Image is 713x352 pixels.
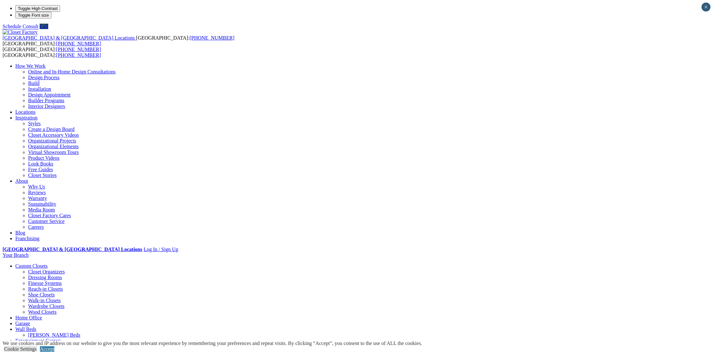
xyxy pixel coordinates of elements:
[28,292,55,297] a: Shoe Closets
[18,6,57,11] span: Toggle High Contrast
[56,41,101,46] a: [PHONE_NUMBER]
[28,309,57,315] a: Wood Closets
[28,190,46,195] a: Reviews
[56,52,101,58] a: [PHONE_NUMBER]
[15,230,25,235] a: Blog
[28,218,65,224] a: Customer Service
[40,24,48,29] a: Call
[56,47,101,52] a: [PHONE_NUMBER]
[15,315,42,320] a: Home Office
[3,252,28,258] a: Your Branch
[28,298,61,303] a: Walk-in Closets
[15,63,46,69] a: How We Work
[28,121,41,126] a: Styles
[3,29,38,35] img: Closet Factory
[15,263,48,269] a: Custom Closets
[15,236,40,241] a: Franchising
[701,3,710,11] button: Close
[28,280,62,286] a: Finesse Systems
[28,172,57,178] a: Closet Stories
[28,303,65,309] a: Wardrobe Closets
[28,92,71,97] a: Design Appointment
[28,138,76,143] a: Organizational Projects
[15,178,28,184] a: About
[28,269,65,274] a: Closet Organizers
[3,35,136,41] a: [GEOGRAPHIC_DATA] & [GEOGRAPHIC_DATA] Locations
[28,132,79,138] a: Closet Accessory Videos
[3,247,142,252] a: [GEOGRAPHIC_DATA] & [GEOGRAPHIC_DATA] Locations
[28,86,51,92] a: Installation
[28,184,45,189] a: Why Us
[3,35,135,41] span: [GEOGRAPHIC_DATA] & [GEOGRAPHIC_DATA] Locations
[189,35,234,41] a: [PHONE_NUMBER]
[15,115,37,120] a: Inspiration
[3,47,101,58] span: [GEOGRAPHIC_DATA]: [GEOGRAPHIC_DATA]:
[28,98,64,103] a: Builder Programs
[15,5,60,12] button: Toggle High Contrast
[3,24,38,29] a: Schedule Consult
[28,167,53,172] a: Free Guides
[28,75,59,80] a: Design Process
[28,201,56,207] a: Sustainability
[15,12,51,19] button: Toggle Font size
[15,109,35,115] a: Locations
[28,69,116,74] a: Online and In-Home Design Consultations
[18,13,49,18] span: Toggle Font size
[28,195,47,201] a: Warranty
[15,326,36,332] a: Wall Beds
[3,341,422,346] div: We use cookies and IP address on our website to give you the most relevant experience by remember...
[28,126,74,132] a: Create a Design Board
[28,332,80,338] a: [PERSON_NAME] Beds
[15,338,61,343] a: Entertainment Centers
[28,155,59,161] a: Product Videos
[28,213,71,218] a: Closet Factory Cares
[28,207,55,212] a: Media Room
[28,161,53,166] a: Look Books
[28,149,79,155] a: Virtual Showroom Tours
[28,224,44,230] a: Careers
[143,247,178,252] a: Log In / Sign Up
[15,321,30,326] a: Garage
[4,346,37,352] a: Cookie Settings
[28,286,63,292] a: Reach-in Closets
[28,80,40,86] a: Build
[40,346,54,352] a: Accept
[28,144,79,149] a: Organizational Elements
[28,103,65,109] a: Interior Designers
[3,35,234,46] span: [GEOGRAPHIC_DATA]: [GEOGRAPHIC_DATA]:
[28,275,62,280] a: Dressing Rooms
